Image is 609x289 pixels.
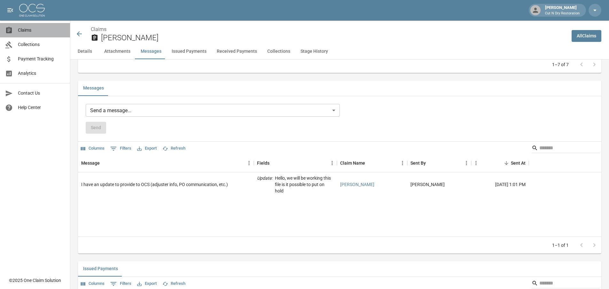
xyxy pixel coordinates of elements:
div: Claim Name [340,154,365,172]
div: [PERSON_NAME] [543,4,582,16]
button: Select columns [79,144,106,153]
button: Messages [136,44,167,59]
p: 1–7 of 7 [552,61,569,68]
button: Sort [269,159,278,168]
span: Collections [18,41,65,48]
div: Amber Marquez [410,181,445,188]
div: Fields [254,154,337,172]
div: [DATE] 1:01 PM [471,172,529,197]
button: Refresh [161,144,187,153]
div: Sent By [407,154,471,172]
button: Stage History [295,44,333,59]
a: AllClaims [572,30,601,42]
div: Claim Name [337,154,407,172]
button: Export [136,279,158,289]
div: Sent At [471,154,529,172]
div: anchor tabs [70,44,609,59]
button: Show filters [109,279,133,289]
button: Sort [365,159,374,168]
button: Attachments [99,44,136,59]
button: Export [136,144,158,153]
div: Sent At [511,154,526,172]
button: Received Payments [212,44,262,59]
span: Claims [18,27,65,34]
span: Help Center [18,104,65,111]
button: Select columns [79,279,106,289]
button: Menu [471,158,481,168]
h2: [PERSON_NAME] [101,33,566,43]
span: Analytics [18,70,65,77]
div: Message [78,154,254,172]
p: Cut N Dry Restoration [545,11,580,16]
div: © 2025 One Claim Solution [9,277,61,284]
button: Menu [462,158,471,168]
div: Fields [257,154,269,172]
button: Issued Payments [78,261,123,277]
div: related-list tabs [78,261,601,277]
div: Sent By [410,154,426,172]
img: ocs-logo-white-transparent.png [19,4,45,17]
button: Refresh [161,279,187,289]
button: Sort [502,159,511,168]
button: Show filters [109,144,133,154]
p: 1–1 of 1 [552,242,569,248]
a: Claims [91,26,106,32]
div: I have an update to provide to OCS (adjuster info, PO communication, etc.) [81,181,228,188]
button: Collections [262,44,295,59]
button: Menu [244,158,254,168]
button: Messages [78,81,109,96]
button: Sort [426,159,435,168]
div: Message [81,154,100,172]
button: Menu [398,158,407,168]
div: related-list tabs [78,81,601,96]
a: [PERSON_NAME] [340,181,374,188]
button: Details [70,44,99,59]
nav: breadcrumb [91,26,566,33]
p: Hello, we will be working this file is it possible to put on hold [275,175,334,194]
button: open drawer [4,4,17,17]
div: Search [532,143,600,154]
span: Contact Us [18,90,65,97]
button: Menu [327,158,337,168]
div: Send a message... [86,104,340,117]
p: Update : [257,175,272,194]
button: Issued Payments [167,44,212,59]
button: Sort [100,159,109,168]
span: Payment Tracking [18,56,65,62]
